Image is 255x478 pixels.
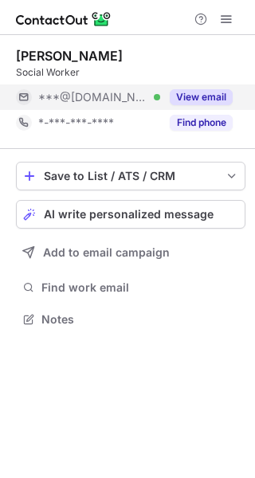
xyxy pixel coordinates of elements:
button: Reveal Button [170,89,233,105]
div: Save to List / ATS / CRM [44,170,218,182]
span: Notes [41,312,239,327]
span: AI write personalized message [44,208,214,221]
div: Social Worker [16,65,245,80]
button: Notes [16,308,245,331]
span: ***@[DOMAIN_NAME] [38,90,148,104]
button: Reveal Button [170,115,233,131]
img: ContactOut v5.3.10 [16,10,112,29]
button: Add to email campaign [16,238,245,267]
button: save-profile-one-click [16,162,245,190]
span: Find work email [41,280,239,295]
button: AI write personalized message [16,200,245,229]
button: Find work email [16,276,245,299]
span: Add to email campaign [43,246,170,259]
div: [PERSON_NAME] [16,48,123,64]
